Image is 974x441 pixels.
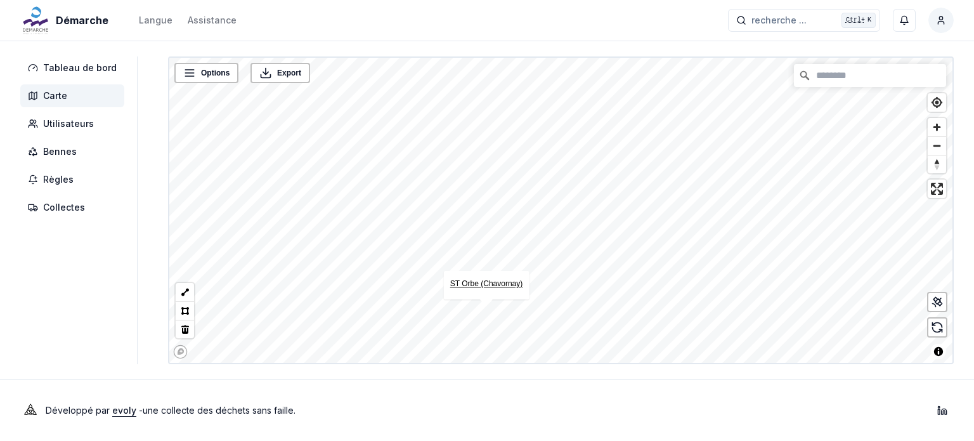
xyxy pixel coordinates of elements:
button: Reset bearing to north [928,155,946,173]
a: Tableau de bord [20,56,129,79]
button: LineString tool (l) [176,283,194,301]
span: Zoom out [928,137,946,155]
a: Règles [20,168,129,191]
button: Enter fullscreen [928,180,946,198]
a: Carte [20,84,129,107]
span: Carte [43,89,67,102]
canvas: Map [169,58,960,366]
span: Export [277,67,301,79]
button: Find my location [928,93,946,112]
a: evoly [112,405,136,416]
button: Zoom in [928,118,946,136]
img: Démarche Logo [20,5,51,36]
button: Zoom out [928,136,946,155]
span: Démarche [56,13,108,28]
a: ST Orbe (Chavornay) [450,279,523,288]
span: Tableau de bord [43,62,117,74]
a: Mapbox logo [173,345,188,359]
a: Utilisateurs [20,112,129,135]
a: Assistance [188,13,237,28]
input: Chercher [794,64,946,87]
p: Développé par - une collecte des déchets sans faille . [46,402,295,419]
button: Delete [176,320,194,338]
span: Bennes [43,145,77,158]
button: recherche ...Ctrl+K [728,9,880,32]
img: Evoly Logo [20,400,41,421]
a: Démarche [20,13,114,28]
button: Langue [139,13,172,28]
button: Toggle attribution [931,344,946,359]
div: Langue [139,14,172,27]
span: recherche ... [751,14,807,27]
span: Options [201,67,230,79]
span: Utilisateurs [43,117,94,130]
a: Bennes [20,140,129,163]
span: Règles [43,173,74,186]
span: Collectes [43,201,85,214]
a: Collectes [20,196,129,219]
button: Polygon tool (p) [176,301,194,320]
